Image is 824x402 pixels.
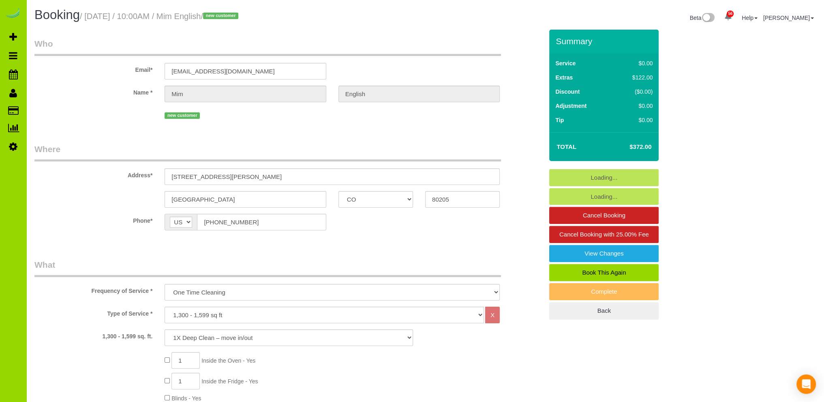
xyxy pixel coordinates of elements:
label: Tip [555,116,564,124]
a: Beta [690,15,715,21]
div: $0.00 [615,102,653,110]
div: Open Intercom Messenger [796,374,816,394]
h4: $372.00 [605,144,651,150]
img: New interface [701,13,715,24]
a: Cancel Booking with 25.00% Fee [549,226,659,243]
span: Booking [34,8,80,22]
input: City* [165,191,326,208]
img: Automaid Logo [5,8,21,19]
span: new customer [203,13,238,19]
div: $0.00 [615,59,653,67]
input: Phone* [197,214,326,230]
label: Extras [555,73,573,82]
label: Type of Service * [28,307,158,318]
div: $122.00 [615,73,653,82]
input: Email* [165,63,326,80]
input: Last Name* [338,86,500,102]
label: 1,300 - 1,599 sq. ft. [28,329,158,340]
a: Back [549,302,659,319]
label: Service [555,59,576,67]
legend: Who [34,38,501,56]
span: Cancel Booking with 25.00% Fee [559,231,649,238]
span: Inside the Fridge - Yes [201,378,258,385]
h3: Summary [556,37,655,46]
span: Blinds - Yes [171,395,201,402]
span: / [201,12,241,21]
div: ($0.00) [615,88,653,96]
a: Cancel Booking [549,207,659,224]
small: / [DATE] / 10:00AM / Mim English [80,12,241,21]
a: 56 [720,8,736,26]
legend: What [34,259,501,277]
label: Name * [28,86,158,97]
label: Phone* [28,214,158,225]
input: Zip Code* [425,191,500,208]
input: First Name* [165,86,326,102]
legend: Where [34,143,501,161]
a: Book This Again [549,264,659,281]
a: Help [742,15,758,21]
span: Inside the Oven - Yes [201,357,255,364]
label: Discount [555,88,580,96]
strong: Total [556,143,576,150]
span: 56 [727,11,734,17]
div: $0.00 [615,116,653,124]
label: Address* [28,168,158,179]
label: Email* [28,63,158,74]
label: Adjustment [555,102,586,110]
label: Frequency of Service * [28,284,158,295]
span: new customer [165,112,200,119]
a: View Changes [549,245,659,262]
a: [PERSON_NAME] [763,15,814,21]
